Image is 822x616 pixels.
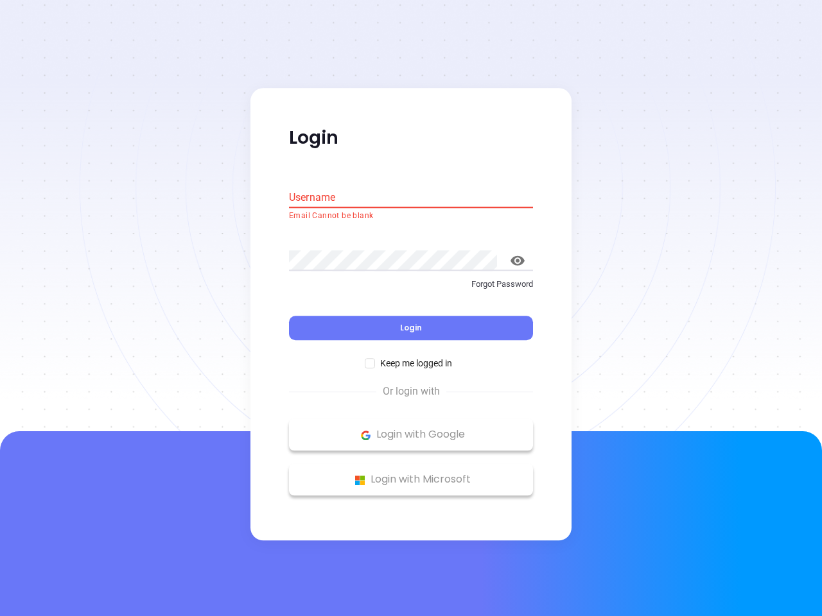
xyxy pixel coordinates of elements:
p: Login with Google [295,425,527,445]
span: Or login with [376,384,446,400]
img: Google Logo [358,427,374,443]
button: Microsoft Logo Login with Microsoft [289,464,533,496]
img: Microsoft Logo [352,472,368,488]
button: Login [289,316,533,341]
button: Google Logo Login with Google [289,419,533,451]
p: Email Cannot be blank [289,210,533,223]
p: Login with Microsoft [295,470,527,490]
p: Forgot Password [289,278,533,291]
span: Keep me logged in [375,357,457,371]
span: Login [400,323,422,334]
a: Forgot Password [289,278,533,301]
p: Login [289,126,533,150]
button: toggle password visibility [502,245,533,276]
